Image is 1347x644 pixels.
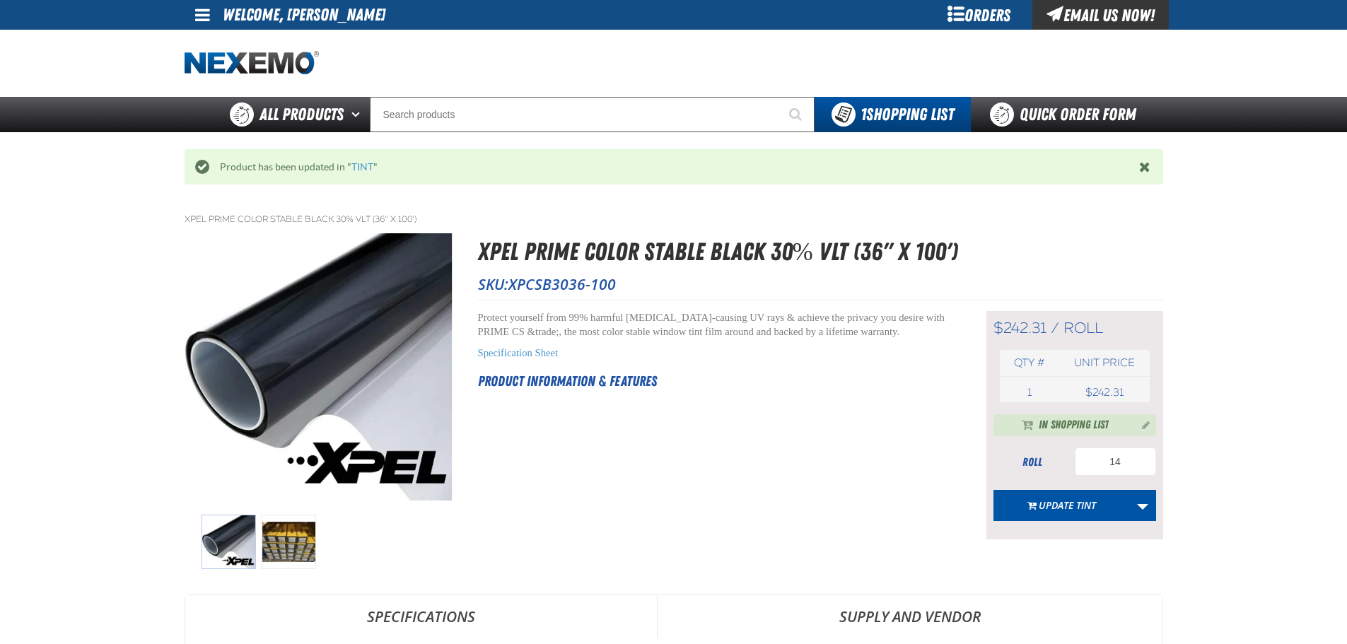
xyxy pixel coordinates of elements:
img: XPEL PRIME Color Stable Black 30% VLT (36" x 100') [185,233,453,500]
button: Start Searching [779,97,815,132]
button: You have 1 Shopping List. Open to view details [815,97,971,132]
a: More Actions [1129,490,1156,521]
span: Shopping List [861,105,954,124]
input: Search [370,97,815,132]
h2: Product Information & Features [478,370,951,392]
input: Product Quantity [1075,447,1156,476]
div: roll [993,455,1071,470]
p: SKU: [478,274,1163,294]
td: $242.31 [1059,382,1149,402]
p: Protect yourself from 99% harmful [MEDICAL_DATA]-causing UV rays & achieve the privacy you desire... [478,311,951,339]
span: XPCSB3036-100 [508,274,616,294]
span: All Products [260,102,344,127]
a: XPEL PRIME Color Stable Black 30% VLT (36" x 100') [185,213,416,225]
span: roll [1063,319,1103,337]
th: Unit price [1059,350,1149,376]
img: XPEL PRIME Color Stable Black 30% VLT (36" x 100') [262,515,316,569]
span: / [1051,319,1059,337]
a: Quick Order Form [971,97,1162,132]
button: Update TINT [993,490,1130,521]
button: Manage current product in the Shopping List [1131,416,1153,433]
button: Close the Notification [1136,156,1156,177]
div: Product has been updated in " " [209,160,1139,174]
th: Qty # [1000,350,1060,376]
span: 1 [1027,386,1032,399]
strong: 1 [861,105,866,124]
a: TINT [351,161,373,172]
h1: XPEL PRIME Color Stable Black 30% VLT (36" x 100') [478,233,1163,271]
a: Specification Sheet [478,347,559,358]
a: Supply and Vendor [658,595,1162,638]
span: $242.31 [993,319,1046,337]
a: Home [185,51,319,76]
img: Nexemo logo [185,51,319,76]
span: In Shopping List [1039,417,1109,434]
a: Specifications [185,595,657,638]
button: Open All Products pages [346,97,370,132]
img: XPEL PRIME Color Stable Black 30% VLT (36" x 100') [202,515,256,569]
nav: Breadcrumbs [185,213,1163,225]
